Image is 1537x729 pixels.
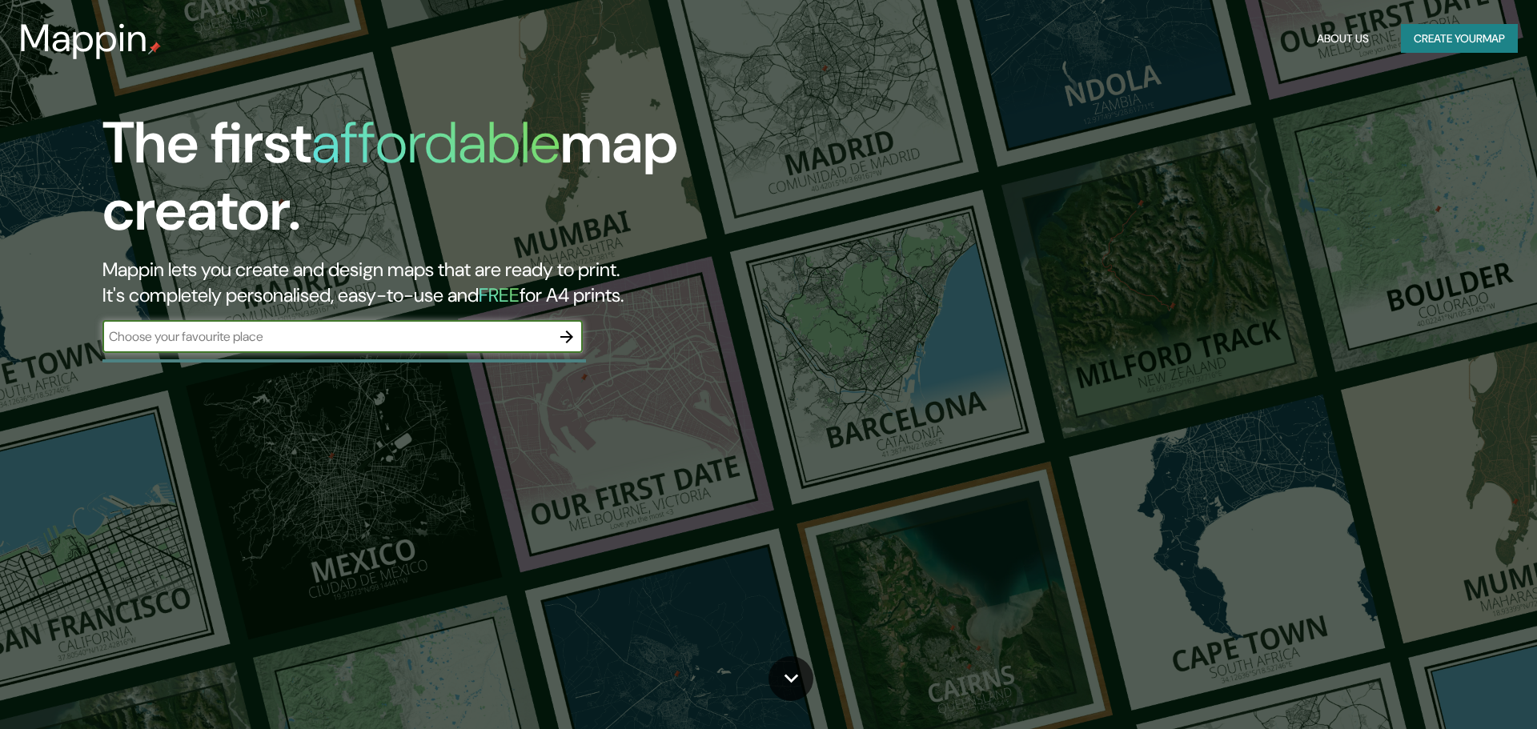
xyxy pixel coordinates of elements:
input: Choose your favourite place [102,327,551,346]
h5: FREE [479,282,520,307]
h3: Mappin [19,16,148,61]
h1: affordable [311,106,560,180]
img: mappin-pin [148,42,161,54]
button: Create yourmap [1401,24,1518,54]
button: About Us [1310,24,1375,54]
h1: The first map creator. [102,110,871,257]
h2: Mappin lets you create and design maps that are ready to print. It's completely personalised, eas... [102,257,871,308]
